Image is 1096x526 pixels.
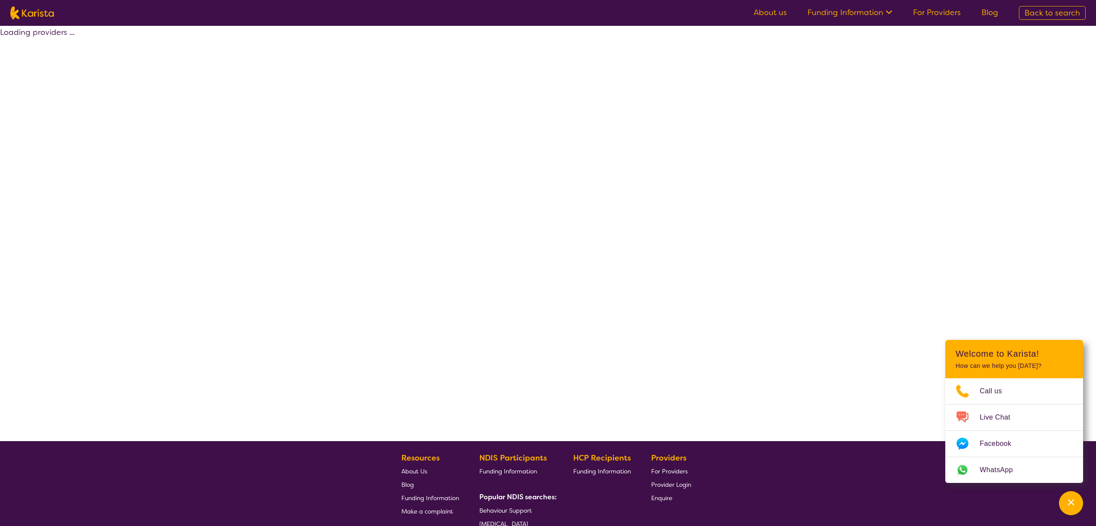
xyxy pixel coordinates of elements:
a: Funding Information [479,464,553,478]
a: For Providers [651,464,691,478]
img: Karista logo [10,6,54,19]
span: Enquire [651,494,672,502]
a: About us [754,7,787,18]
a: Provider Login [651,478,691,491]
a: Blog [401,478,459,491]
a: Funding Information [573,464,631,478]
span: Make a complaint [401,507,453,515]
span: For Providers [651,467,688,475]
b: NDIS Participants [479,453,547,463]
span: Behaviour Support [479,507,532,514]
b: Popular NDIS searches: [479,492,557,501]
a: Web link opens in a new tab. [945,457,1083,483]
a: Funding Information [401,491,459,504]
b: Resources [401,453,440,463]
span: WhatsApp [980,464,1023,476]
span: Funding Information [401,494,459,502]
div: Channel Menu [945,340,1083,483]
a: Blog [981,7,998,18]
b: HCP Recipients [573,453,631,463]
a: Behaviour Support [479,504,553,517]
span: Back to search [1025,8,1080,18]
a: About Us [401,464,459,478]
span: Call us [980,385,1012,398]
span: Live Chat [980,411,1021,424]
span: Facebook [980,437,1021,450]
span: About Us [401,467,427,475]
span: Blog [401,481,414,489]
a: Make a complaint [401,504,459,518]
a: Funding Information [807,7,892,18]
p: How can we help you [DATE]? [956,362,1073,370]
a: Back to search [1019,6,1086,20]
b: Providers [651,453,686,463]
span: Funding Information [573,467,631,475]
a: For Providers [913,7,961,18]
span: Funding Information [479,467,537,475]
span: Provider Login [651,481,691,489]
h2: Welcome to Karista! [956,349,1073,359]
a: Enquire [651,491,691,504]
button: Channel Menu [1059,491,1083,515]
ul: Choose channel [945,378,1083,483]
